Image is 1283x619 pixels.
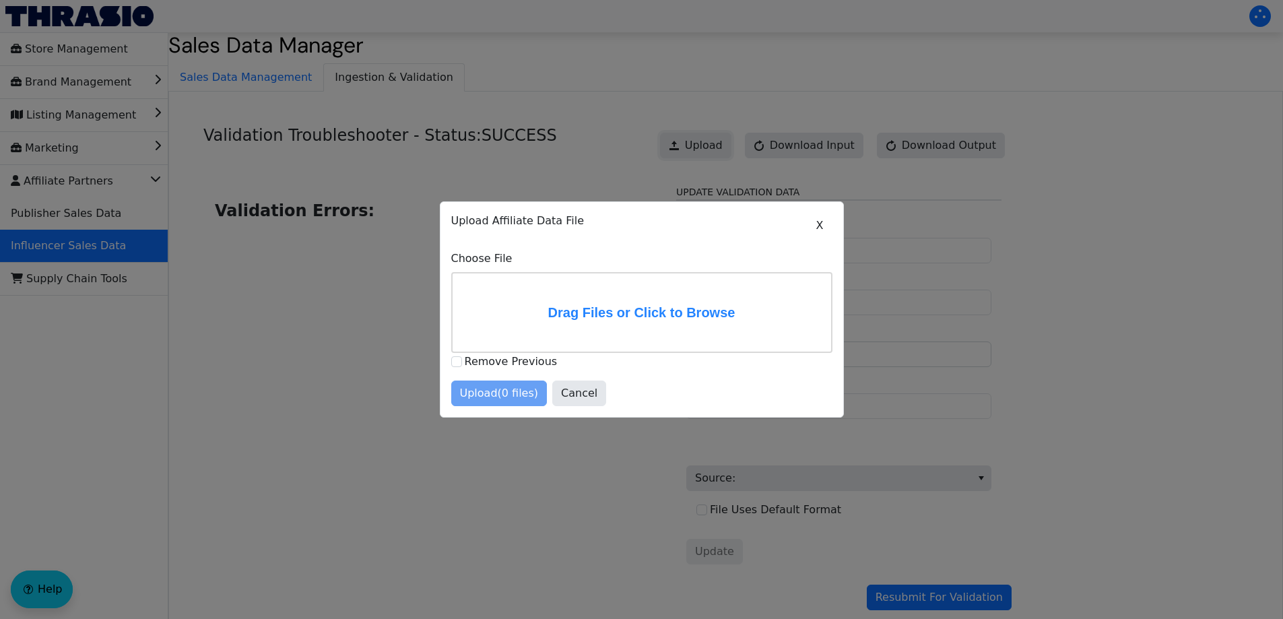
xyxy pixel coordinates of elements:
[451,213,832,229] p: Upload Affiliate Data File
[808,213,832,238] button: X
[453,273,831,352] label: Drag Files or Click to Browse
[451,251,832,267] label: Choose File
[561,385,597,401] span: Cancel
[552,381,606,406] button: Cancel
[465,355,558,368] label: Remove Previous
[816,218,824,234] span: X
